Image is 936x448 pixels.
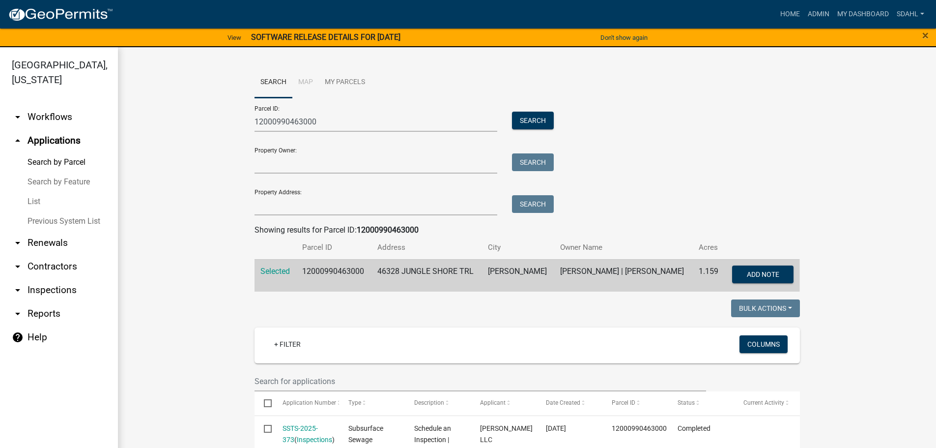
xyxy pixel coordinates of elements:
[546,399,580,406] span: Date Created
[893,5,928,24] a: sdahl
[297,436,332,444] a: Inspections
[602,391,668,415] datatable-header-cell: Parcel ID
[596,30,652,46] button: Don't show again
[12,331,24,343] i: help
[12,237,24,249] i: arrow_drop_down
[471,391,537,415] datatable-header-cell: Applicant
[922,30,929,41] button: Close
[319,67,371,98] a: My Parcels
[739,335,788,353] button: Columns
[512,195,554,213] button: Search
[480,399,506,406] span: Applicant
[12,284,24,296] i: arrow_drop_down
[734,391,800,415] datatable-header-cell: Current Activity
[731,299,800,317] button: Bulk Actions
[283,423,330,446] div: ( )
[251,32,400,42] strong: SOFTWARE RELEASE DETAILS FOR [DATE]
[371,236,482,259] th: Address
[678,424,710,432] span: Completed
[512,112,554,129] button: Search
[12,261,24,272] i: arrow_drop_down
[833,5,893,24] a: My Dashboard
[414,399,444,406] span: Description
[482,236,554,259] th: City
[283,424,318,444] a: SSTS-2025-373
[296,236,371,259] th: Parcel ID
[482,259,554,292] td: [PERSON_NAME]
[537,391,602,415] datatable-header-cell: Date Created
[732,266,794,283] button: Add Note
[296,259,371,292] td: 12000990463000
[255,391,273,415] datatable-header-cell: Select
[480,424,533,444] span: Roisum LLC
[612,424,667,432] span: 12000990463000
[743,399,784,406] span: Current Activity
[266,335,309,353] a: + Filter
[255,224,800,236] div: Showing results for Parcel ID:
[348,399,361,406] span: Type
[546,424,566,432] span: 08/28/2025
[12,308,24,320] i: arrow_drop_down
[693,236,725,259] th: Acres
[804,5,833,24] a: Admin
[273,391,339,415] datatable-header-cell: Application Number
[357,225,419,235] strong: 12000990463000
[612,399,635,406] span: Parcel ID
[339,391,405,415] datatable-header-cell: Type
[554,259,693,292] td: [PERSON_NAME] | [PERSON_NAME]
[747,270,779,278] span: Add Note
[12,111,24,123] i: arrow_drop_down
[922,29,929,42] span: ×
[12,135,24,147] i: arrow_drop_up
[255,371,707,391] input: Search for applications
[405,391,471,415] datatable-header-cell: Description
[776,5,804,24] a: Home
[693,259,725,292] td: 1.159
[678,399,695,406] span: Status
[512,153,554,171] button: Search
[668,391,734,415] datatable-header-cell: Status
[371,259,482,292] td: 46328 JUNGLE SHORE TRL
[224,30,245,46] a: View
[554,236,693,259] th: Owner Name
[260,267,290,276] a: Selected
[255,67,292,98] a: Search
[283,399,336,406] span: Application Number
